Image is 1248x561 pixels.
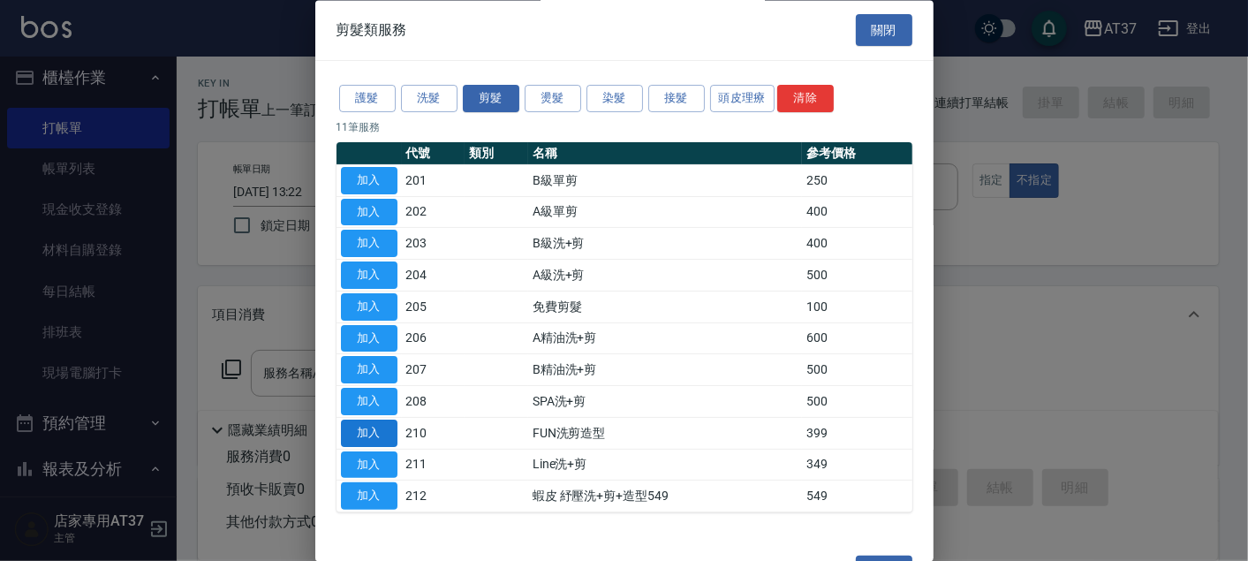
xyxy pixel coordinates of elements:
[341,420,397,447] button: 加入
[402,165,465,197] td: 201
[528,450,802,481] td: Line洗+剪
[528,142,802,165] th: 名稱
[648,86,705,113] button: 接髮
[341,293,397,321] button: 加入
[802,197,911,229] td: 400
[402,197,465,229] td: 202
[337,21,407,39] span: 剪髮類服務
[402,386,465,418] td: 208
[802,418,911,450] td: 399
[528,292,802,323] td: 免費剪髮
[528,323,802,355] td: A精油洗+剪
[856,14,912,47] button: 關閉
[402,260,465,292] td: 204
[402,354,465,386] td: 207
[341,451,397,479] button: 加入
[528,228,802,260] td: B級洗+剪
[802,386,911,418] td: 500
[528,354,802,386] td: B精油洗+剪
[402,481,465,512] td: 212
[802,260,911,292] td: 500
[402,228,465,260] td: 203
[402,292,465,323] td: 205
[586,86,643,113] button: 染髮
[341,483,397,511] button: 加入
[337,119,912,135] p: 11 筆服務
[402,450,465,481] td: 211
[341,199,397,226] button: 加入
[777,86,834,113] button: 清除
[802,142,911,165] th: 參考價格
[802,292,911,323] td: 100
[339,86,396,113] button: 護髮
[341,262,397,290] button: 加入
[528,481,802,512] td: 蝦皮 紓壓洗+剪+造型549
[465,142,528,165] th: 類別
[802,165,911,197] td: 250
[802,481,911,512] td: 549
[528,197,802,229] td: A級單剪
[802,354,911,386] td: 500
[402,142,465,165] th: 代號
[402,323,465,355] td: 206
[802,228,911,260] td: 400
[463,86,519,113] button: 剪髮
[525,86,581,113] button: 燙髮
[528,418,802,450] td: FUN洗剪造型
[341,325,397,353] button: 加入
[528,386,802,418] td: SPA洗+剪
[402,418,465,450] td: 210
[528,165,802,197] td: B級單剪
[341,167,397,194] button: 加入
[528,260,802,292] td: A級洗+剪
[341,389,397,416] button: 加入
[341,231,397,258] button: 加入
[802,323,911,355] td: 600
[401,86,458,113] button: 洗髮
[802,450,911,481] td: 349
[710,86,775,113] button: 頭皮理療
[341,357,397,384] button: 加入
